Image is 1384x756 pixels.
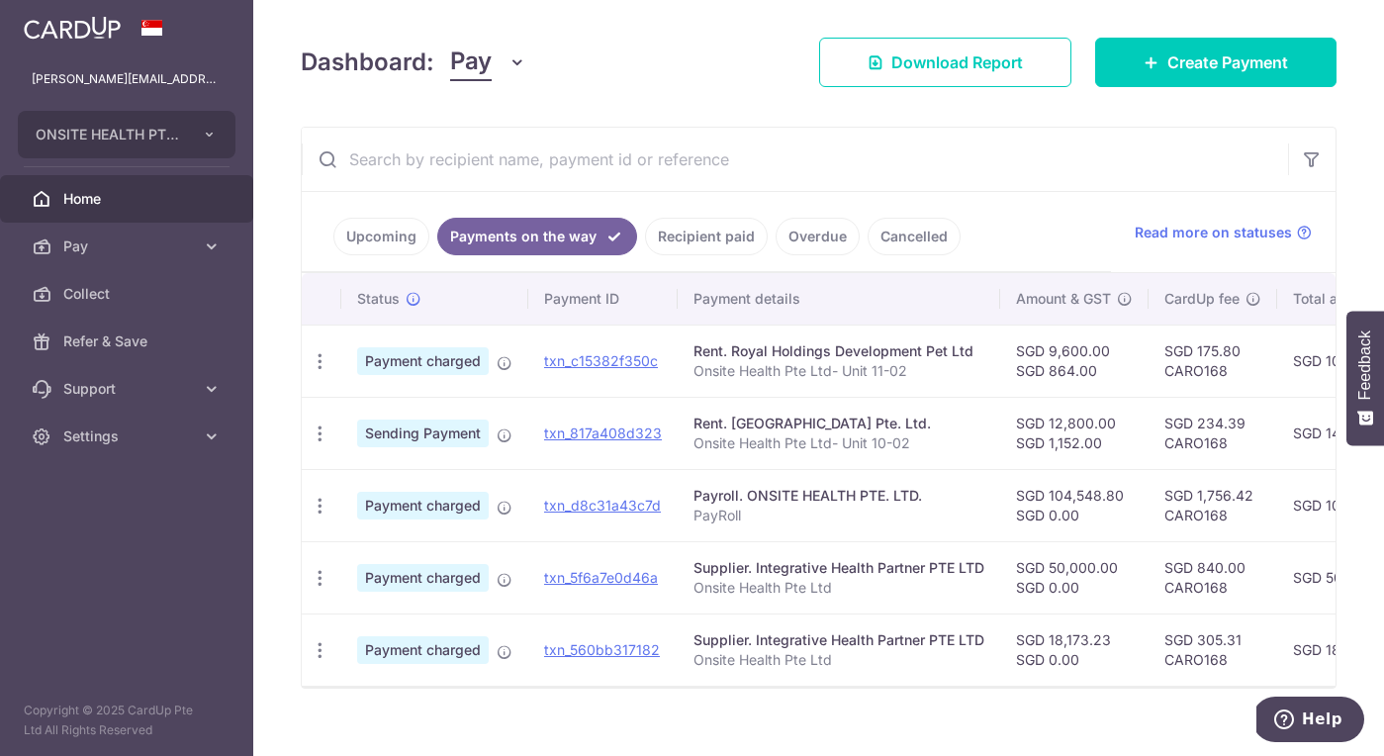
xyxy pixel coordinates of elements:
[63,189,194,209] span: Home
[1149,325,1277,397] td: SGD 175.80 CARO168
[333,218,429,255] a: Upcoming
[693,506,984,525] p: PayRoll
[357,492,489,520] span: Payment charged
[1293,289,1358,309] span: Total amt.
[63,331,194,351] span: Refer & Save
[450,44,492,81] span: Pay
[1000,469,1149,541] td: SGD 104,548.80 SGD 0.00
[1000,541,1149,614] td: SGD 50,000.00 SGD 0.00
[544,352,658,369] a: txn_c15382f350c
[1149,614,1277,686] td: SGD 305.31 CARO168
[1000,614,1149,686] td: SGD 18,173.23 SGD 0.00
[528,273,678,325] th: Payment ID
[1149,397,1277,469] td: SGD 234.39 CARO168
[693,650,984,670] p: Onsite Health Pte Ltd
[1356,331,1374,400] span: Feedback
[63,236,194,256] span: Pay
[357,636,489,664] span: Payment charged
[32,69,222,89] p: [PERSON_NAME][EMAIL_ADDRESS][PERSON_NAME][DOMAIN_NAME]
[357,347,489,375] span: Payment charged
[1095,38,1337,87] a: Create Payment
[1135,223,1292,242] span: Read more on statuses
[357,289,400,309] span: Status
[437,218,637,255] a: Payments on the way
[693,414,984,433] div: Rent. [GEOGRAPHIC_DATA] Pte. Ltd.
[891,50,1023,74] span: Download Report
[544,425,662,441] a: txn_817a408d323
[1149,541,1277,614] td: SGD 840.00 CARO168
[36,125,182,144] span: ONSITE HEALTH PTE. LTD.
[1000,397,1149,469] td: SGD 12,800.00 SGD 1,152.00
[693,341,984,361] div: Rent. Royal Holdings Development Pet Ltd
[63,284,194,304] span: Collect
[18,111,235,158] button: ONSITE HEALTH PTE. LTD.
[1149,469,1277,541] td: SGD 1,756.42 CARO168
[357,420,489,447] span: Sending Payment
[819,38,1071,87] a: Download Report
[693,558,984,578] div: Supplier. Integrative Health Partner PTE LTD
[1256,697,1364,746] iframe: Opens a widget where you can find more information
[1016,289,1111,309] span: Amount & GST
[544,569,658,586] a: txn_5f6a7e0d46a
[301,45,434,80] h4: Dashboard:
[693,361,984,381] p: Onsite Health Pte Ltd- Unit 11-02
[693,578,984,598] p: Onsite Health Pte Ltd
[1135,223,1312,242] a: Read more on statuses
[63,379,194,399] span: Support
[544,497,661,514] a: txn_d8c31a43c7d
[450,44,526,81] button: Pay
[645,218,768,255] a: Recipient paid
[678,273,1000,325] th: Payment details
[544,641,660,658] a: txn_560bb317182
[693,486,984,506] div: Payroll. ONSITE HEALTH PTE. LTD.
[302,128,1288,191] input: Search by recipient name, payment id or reference
[1164,289,1240,309] span: CardUp fee
[776,218,860,255] a: Overdue
[1000,325,1149,397] td: SGD 9,600.00 SGD 864.00
[1346,311,1384,445] button: Feedback - Show survey
[24,16,121,40] img: CardUp
[868,218,961,255] a: Cancelled
[1167,50,1288,74] span: Create Payment
[693,630,984,650] div: Supplier. Integrative Health Partner PTE LTD
[357,564,489,592] span: Payment charged
[63,426,194,446] span: Settings
[693,433,984,453] p: Onsite Health Pte Ltd- Unit 10-02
